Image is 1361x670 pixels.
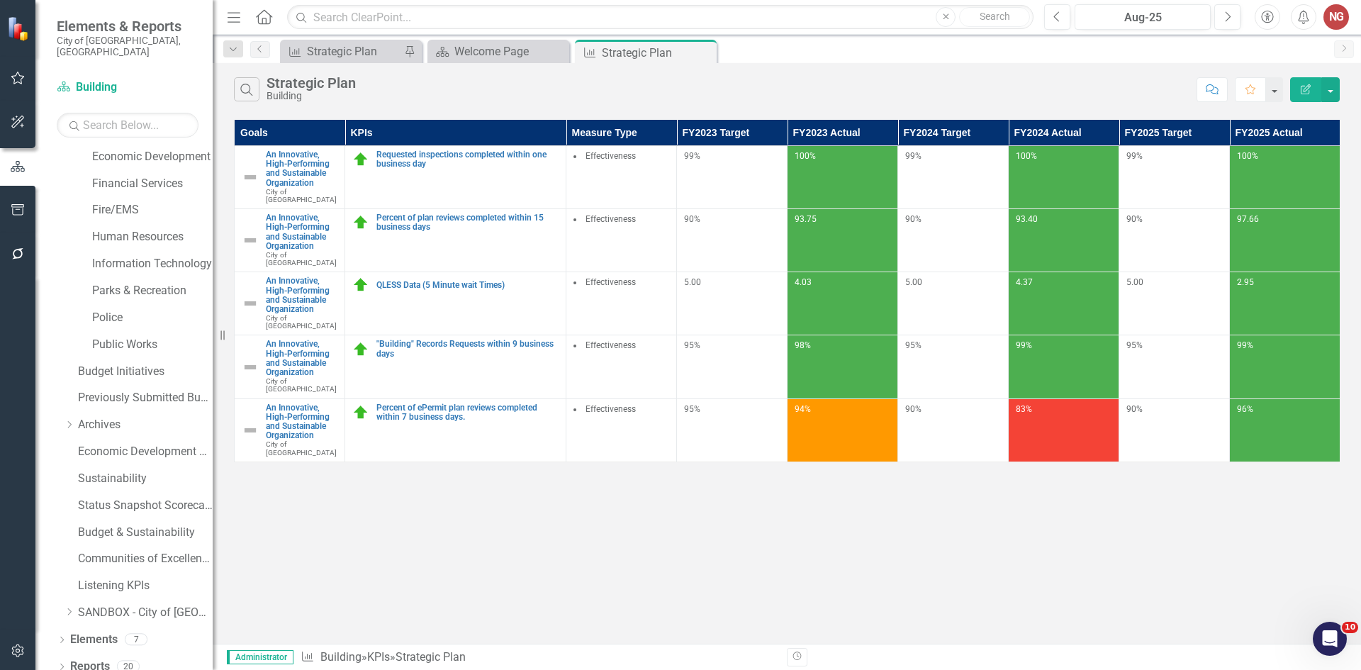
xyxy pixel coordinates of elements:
[1237,404,1253,414] span: 96%
[352,214,369,231] img: On Target
[1016,404,1032,414] span: 83%
[1016,340,1032,350] span: 99%
[905,214,922,224] span: 90%
[566,398,677,462] td: Double-Click to Edit
[92,202,213,218] a: Fire/EMS
[586,214,636,224] span: Effectiveness
[92,149,213,165] a: Economic Development
[266,277,337,314] a: An Innovative, High-Performing and Sustainable Organization
[566,272,677,335] td: Double-Click to Edit
[795,151,816,161] span: 100%
[307,43,401,60] div: Strategic Plan
[1237,151,1258,161] span: 100%
[684,340,700,350] span: 95%
[78,578,213,594] a: Listening KPIs
[1016,151,1037,161] span: 100%
[57,35,198,58] small: City of [GEOGRAPHIC_DATA], [GEOGRAPHIC_DATA]
[396,650,466,664] div: Strategic Plan
[320,650,362,664] a: Building
[376,403,559,422] a: Percent of ePermit plan reviews completed within 7 business days.
[235,272,345,335] td: Double-Click to Edit Right Click for Context Menu
[905,277,922,287] span: 5.00
[1313,622,1347,656] iframe: Intercom live chat
[1237,340,1253,350] span: 99%
[352,404,369,421] img: On Target
[70,632,118,648] a: Elements
[376,340,559,358] a: "Building" Records Requests within 9 business days
[1075,4,1211,30] button: Aug-25
[287,5,1034,30] input: Search ClearPoint...
[92,176,213,192] a: Financial Services
[242,295,259,312] img: Not Defined
[905,151,922,161] span: 99%
[301,649,776,666] div: » »
[367,650,390,664] a: KPIs
[586,404,636,414] span: Effectiveness
[266,377,337,393] span: City of [GEOGRAPHIC_DATA]
[586,340,636,350] span: Effectiveness
[267,91,356,101] div: Building
[266,403,337,441] a: An Innovative, High-Performing and Sustainable Organization
[795,214,817,224] span: 93.75
[78,605,213,621] a: SANDBOX - City of [GEOGRAPHIC_DATA]
[1126,404,1143,414] span: 90%
[242,169,259,186] img: Not Defined
[92,310,213,326] a: Police
[78,551,213,567] a: Communities of Excellence
[684,151,700,161] span: 99%
[980,11,1010,22] span: Search
[959,7,1030,27] button: Search
[1323,4,1349,30] button: NG
[795,277,812,287] span: 4.03
[345,272,566,335] td: Double-Click to Edit Right Click for Context Menu
[266,440,337,456] span: City of [GEOGRAPHIC_DATA]
[235,398,345,462] td: Double-Click to Edit Right Click for Context Menu
[1126,340,1143,350] span: 95%
[267,75,356,91] div: Strategic Plan
[235,335,345,398] td: Double-Click to Edit Right Click for Context Menu
[57,18,198,35] span: Elements & Reports
[227,650,293,664] span: Administrator
[266,314,337,330] span: City of [GEOGRAPHIC_DATA]
[352,151,369,168] img: On Target
[352,341,369,358] img: On Target
[376,213,559,232] a: Percent of plan reviews completed within 15 business days
[1016,277,1033,287] span: 4.37
[92,256,213,272] a: Information Technology
[92,337,213,353] a: Public Works
[78,525,213,541] a: Budget & Sustainability
[1237,277,1254,287] span: 2.95
[242,232,259,249] img: Not Defined
[1237,214,1259,224] span: 97.66
[586,277,636,287] span: Effectiveness
[78,471,213,487] a: Sustainability
[905,340,922,350] span: 95%
[376,281,559,290] a: QLESS Data (5 Minute wait Times)
[235,209,345,272] td: Double-Click to Edit Right Click for Context Menu
[431,43,566,60] a: Welcome Page
[125,634,147,646] div: 7
[7,16,32,41] img: ClearPoint Strategy
[235,146,345,209] td: Double-Click to Edit Right Click for Context Menu
[602,44,713,62] div: Strategic Plan
[1016,214,1038,224] span: 93.40
[586,151,636,161] span: Effectiveness
[266,188,337,203] span: City of [GEOGRAPHIC_DATA]
[905,404,922,414] span: 90%
[57,113,198,138] input: Search Below...
[566,209,677,272] td: Double-Click to Edit
[795,404,811,414] span: 94%
[266,150,337,188] a: An Innovative, High-Performing and Sustainable Organization
[242,359,259,376] img: Not Defined
[1126,214,1143,224] span: 90%
[345,209,566,272] td: Double-Click to Edit Right Click for Context Menu
[92,283,213,299] a: Parks & Recreation
[78,390,213,406] a: Previously Submitted Budget Initiatives
[284,43,401,60] a: Strategic Plan
[266,251,337,267] span: City of [GEOGRAPHIC_DATA]
[684,214,700,224] span: 90%
[566,146,677,209] td: Double-Click to Edit
[242,422,259,439] img: Not Defined
[1080,9,1206,26] div: Aug-25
